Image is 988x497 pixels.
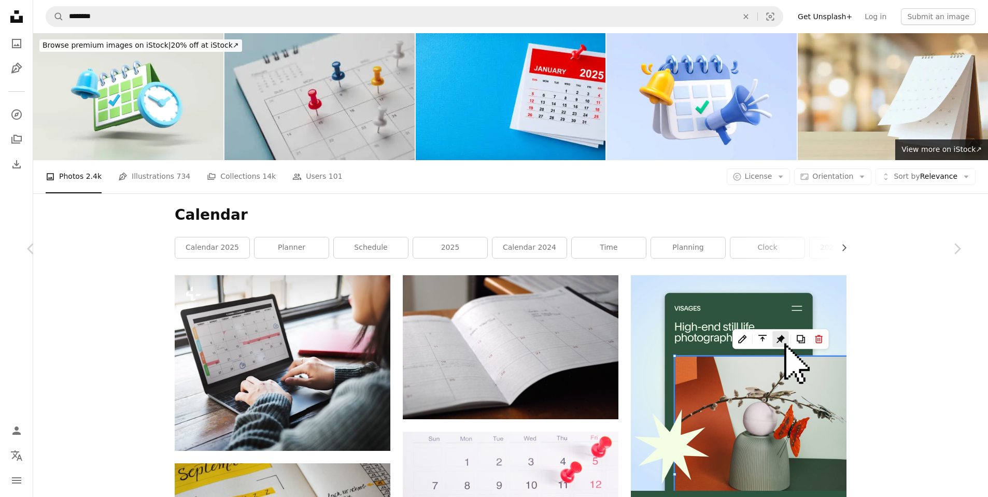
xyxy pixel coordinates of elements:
a: 2025 [413,237,487,258]
img: white printer paperr [403,275,618,420]
a: Photos [6,33,27,54]
a: Illustrations [6,58,27,79]
a: planning [651,237,725,258]
a: Collections 14k [207,160,276,193]
span: 14k [262,171,276,182]
img: Planner Organizer Date Events Schedule Concept [175,275,390,451]
button: Visual search [758,7,783,26]
a: Planner Organizer Date Events Schedule Concept [175,358,390,367]
a: Browse premium images on iStock|20% off at iStock↗ [33,33,248,58]
img: Calendar with clock and notification bell [33,33,223,160]
span: License [745,172,772,180]
span: 101 [329,171,343,182]
img: White Sticky Note With 2025 January Calendar And Red Push Pin On Blue Background [416,33,606,160]
span: Orientation [812,172,853,180]
form: Find visuals sitewide [46,6,783,27]
button: Menu [6,470,27,491]
a: Get Unsplash+ [792,8,858,25]
a: Download History [6,154,27,175]
button: Submit an image [901,8,976,25]
span: 734 [177,171,191,182]
a: calendar 2025 [175,237,249,258]
button: Search Unsplash [46,7,64,26]
button: Sort byRelevance [876,168,976,185]
span: Sort by [894,172,920,180]
a: time [572,237,646,258]
a: Explore [6,104,27,125]
span: View more on iStock ↗ [901,145,982,153]
img: Calendar page with megaphone and bell icon [606,33,797,160]
button: Language [6,445,27,466]
a: planner [255,237,329,258]
div: 20% off at iStock ↗ [39,39,242,52]
a: 2025 calendar [810,237,884,258]
a: Next [926,199,988,299]
a: Log in / Sign up [6,420,27,441]
a: Collections [6,129,27,150]
img: Embroidered red pins on a calendar event Planner calendar,clock to set timetable organize schedul... [224,33,415,160]
span: Browse premium images on iStock | [43,41,171,49]
img: file-1723602894256-972c108553a7image [631,275,846,491]
button: Clear [735,7,757,26]
a: Log in [858,8,893,25]
span: Relevance [894,172,957,182]
a: white printer paperr [403,342,618,351]
button: Orientation [794,168,871,185]
a: Users 101 [292,160,342,193]
button: scroll list to the right [835,237,846,258]
img: desk calendar on table with blurred bokeh background appointment and business meeting concept [798,33,988,160]
a: clock [730,237,804,258]
button: License [727,168,791,185]
a: schedule [334,237,408,258]
h1: Calendar [175,206,846,224]
a: calendar 2024 [492,237,567,258]
a: View more on iStock↗ [895,139,988,160]
a: Illustrations 734 [118,160,190,193]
